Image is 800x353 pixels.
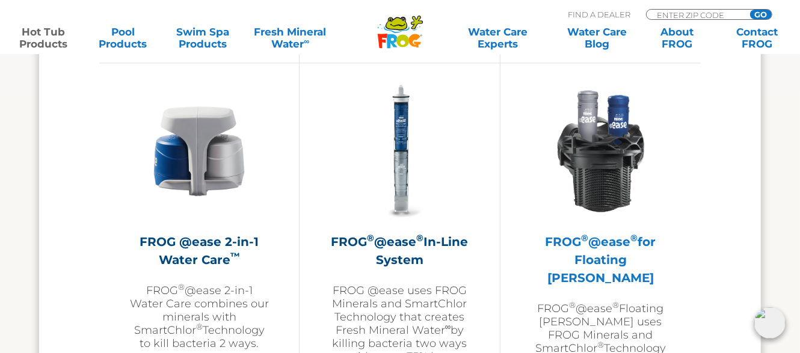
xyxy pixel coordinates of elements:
[646,26,708,50] a: AboutFROG
[597,340,604,349] sup: ®
[581,232,588,244] sup: ®
[330,233,469,269] h2: FROG @ease In-Line System
[416,232,423,244] sup: ®
[754,307,786,339] img: openIcon
[171,26,233,50] a: Swim SpaProducts
[196,322,203,331] sup: ®
[251,26,329,50] a: Fresh MineralWater∞
[230,250,240,262] sup: ™
[568,9,630,20] p: Find A Dealer
[569,300,576,310] sup: ®
[531,233,671,287] h2: FROG @ease for Floating [PERSON_NAME]
[750,10,772,19] input: GO
[129,284,269,350] p: FROG @ease 2-in-1 Water Care combines our minerals with SmartChlor Technology to kill bacteria 2 ...
[566,26,628,50] a: Water CareBlog
[726,26,788,50] a: ContactFROG
[304,37,309,46] sup: ∞
[612,300,619,310] sup: ®
[531,81,670,221] img: InLineWeir_Front_High_inserting-v2-300x300.png
[129,233,269,269] h2: FROG @ease 2-in-1 Water Care
[178,282,185,292] sup: ®
[92,26,154,50] a: PoolProducts
[448,26,549,50] a: Water CareExperts
[367,232,374,244] sup: ®
[445,322,451,331] sup: ∞
[129,81,269,221] img: @ease-2-in-1-Holder-v2-300x300.png
[630,232,638,244] sup: ®
[330,81,469,221] img: inline-system-300x300.png
[12,26,74,50] a: Hot TubProducts
[656,10,737,20] input: Zip Code Form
